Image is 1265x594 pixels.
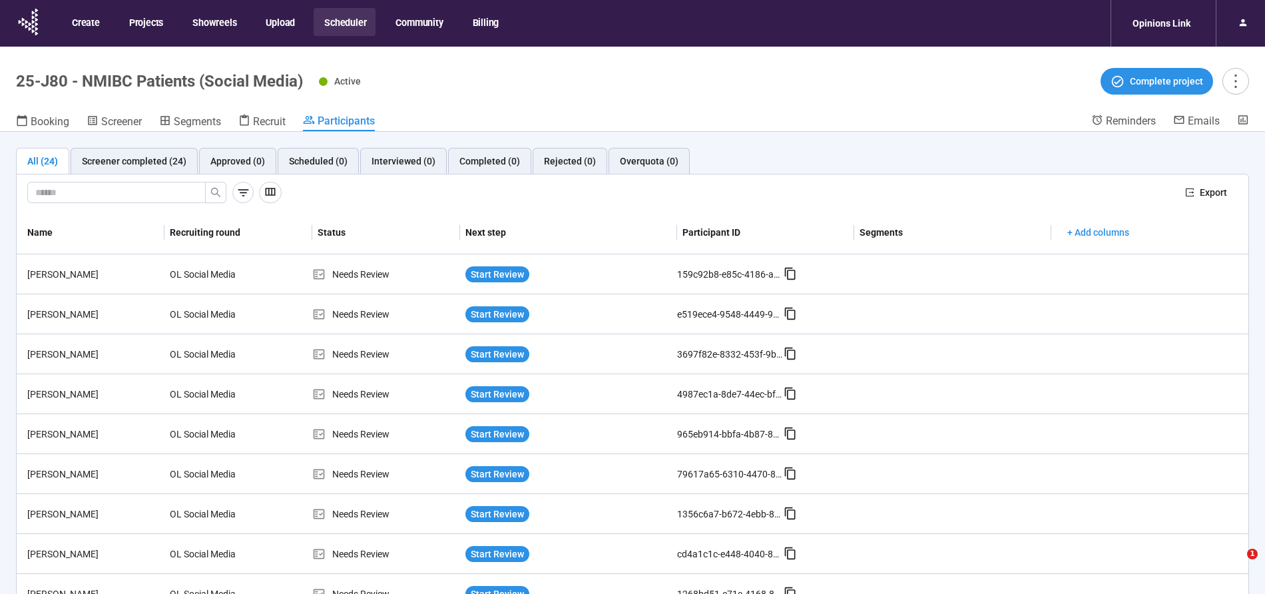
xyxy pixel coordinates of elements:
div: [PERSON_NAME] [22,547,164,561]
span: Start Review [471,427,524,442]
div: 3697f82e-8332-453f-9b80-17bf00eb626b [677,347,784,362]
div: [PERSON_NAME] [22,427,164,442]
div: OL Social Media [164,501,264,527]
th: Segments [854,211,1051,254]
div: e519ece4-9548-4449-9bd8-ff76f0aaf144 [677,307,784,322]
span: Start Review [471,267,524,282]
a: Participants [303,114,375,131]
button: Start Review [465,266,529,282]
span: Reminders [1106,115,1156,127]
div: Opinions Link [1125,11,1198,36]
button: Create [61,8,109,36]
button: Start Review [465,346,529,362]
a: Screener [87,114,142,131]
th: Name [17,211,164,254]
span: more [1226,72,1244,90]
h1: 25-J80 - NMIBC Patients (Social Media) [16,72,303,91]
span: Start Review [471,507,524,521]
button: Start Review [465,546,529,562]
div: Screener completed (24) [82,154,186,168]
div: 79617a65-6310-4470-837f-ec76bd44f789 [677,467,784,481]
div: Overquota (0) [620,154,678,168]
a: Emails [1173,114,1220,130]
button: + Add columns [1057,222,1140,243]
span: 1 [1247,549,1258,559]
div: Needs Review [312,427,460,442]
div: Needs Review [312,267,460,282]
button: Scheduler [314,8,376,36]
div: Completed (0) [459,154,520,168]
button: exportExport [1174,182,1238,203]
div: Needs Review [312,467,460,481]
div: OL Social Media [164,541,264,567]
span: + Add columns [1067,225,1129,240]
div: 4987ec1a-8de7-44ec-bf80-e0f111c0024b [677,387,784,402]
th: Recruiting round [164,211,312,254]
div: 1356c6a7-b672-4ebb-86f5-dca27f8cd9cd [677,507,784,521]
div: Approved (0) [210,154,265,168]
div: Needs Review [312,307,460,322]
div: [PERSON_NAME] [22,307,164,322]
a: Booking [16,114,69,131]
button: Complete project [1101,68,1213,95]
div: Needs Review [312,507,460,521]
div: OL Social Media [164,382,264,407]
div: [PERSON_NAME] [22,267,164,282]
button: Upload [255,8,304,36]
span: Export [1200,185,1227,200]
button: Showreels [182,8,246,36]
button: Projects [119,8,172,36]
span: Emails [1188,115,1220,127]
span: export [1185,188,1194,197]
span: Booking [31,115,69,128]
div: Needs Review [312,387,460,402]
div: [PERSON_NAME] [22,467,164,481]
div: 965eb914-bbfa-4b87-806c-6bb172fe6c7d [677,427,784,442]
span: Start Review [471,347,524,362]
th: Status [312,211,460,254]
div: [PERSON_NAME] [22,347,164,362]
div: Scheduled (0) [289,154,348,168]
span: Start Review [471,307,524,322]
th: Participant ID [677,211,854,254]
div: cd4a1c1c-e448-4040-83a1-4a0206dc0733 [677,547,784,561]
div: OL Social Media [164,302,264,327]
span: Segments [174,115,221,128]
button: Community [385,8,452,36]
span: Screener [101,115,142,128]
div: [PERSON_NAME] [22,387,164,402]
button: Start Review [465,466,529,482]
div: Interviewed (0) [372,154,435,168]
div: [PERSON_NAME] [22,507,164,521]
span: search [210,187,221,198]
button: more [1222,68,1249,95]
a: Segments [159,114,221,131]
span: Complete project [1130,74,1203,89]
span: Recruit [253,115,286,128]
iframe: Intercom live chat [1220,549,1252,581]
div: OL Social Media [164,262,264,287]
button: Start Review [465,506,529,522]
span: Participants [318,115,375,127]
button: Start Review [465,306,529,322]
button: Start Review [465,386,529,402]
span: Start Review [471,387,524,402]
button: search [205,182,226,203]
span: Start Review [471,467,524,481]
div: Rejected (0) [544,154,596,168]
th: Next step [460,211,677,254]
button: Billing [462,8,509,36]
div: Needs Review [312,347,460,362]
div: 159c92b8-e85c-4186-a977-d8531dc23e17 [677,267,784,282]
span: Active [334,76,361,87]
div: OL Social Media [164,342,264,367]
div: Needs Review [312,547,460,561]
div: All (24) [27,154,58,168]
a: Reminders [1091,114,1156,130]
div: OL Social Media [164,461,264,487]
span: Start Review [471,547,524,561]
a: Recruit [238,114,286,131]
button: Start Review [465,426,529,442]
div: OL Social Media [164,422,264,447]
